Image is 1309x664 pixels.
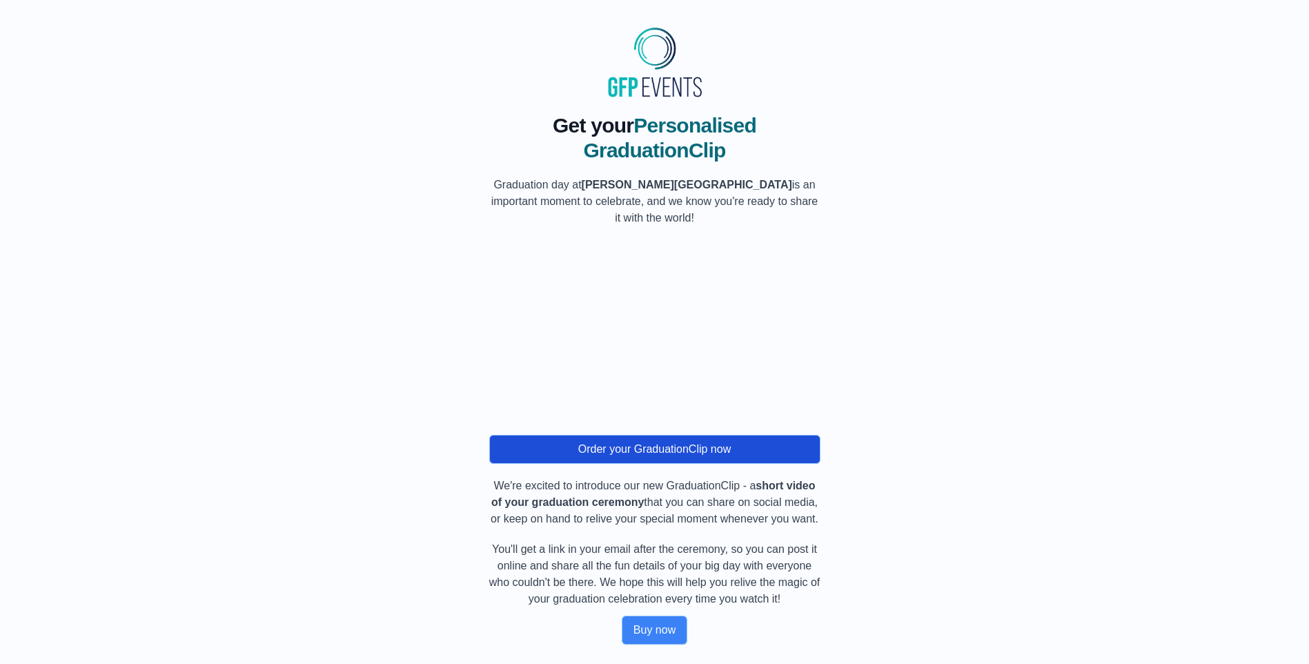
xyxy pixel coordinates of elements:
b: short video of your graduation ceremony [491,480,816,508]
img: MyGraduationClip [603,22,707,102]
iframe: MyGraduationClip [489,240,820,427]
span: Get your [553,114,633,137]
p: Graduation day at is an important moment to celebrate, and we know you're ready to share it with ... [489,177,820,226]
button: Buy now [622,616,687,645]
button: Order your GraduationClip now [489,435,820,464]
span: Personalised GraduationClip [583,114,756,162]
p: You'll get a link in your email after the ceremony, so you can post it online and share all the f... [489,541,820,607]
p: We're excited to introduce our new GraduationClip - a that you can share on social media, or keep... [489,478,820,527]
b: [PERSON_NAME][GEOGRAPHIC_DATA] [582,179,792,191]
